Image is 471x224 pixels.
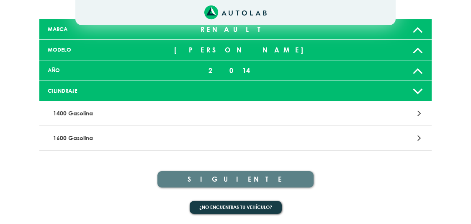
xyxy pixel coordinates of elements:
[41,46,171,54] div: MODELO
[157,171,314,188] button: SIGUIENTE
[41,66,171,74] div: AÑO
[50,106,293,121] p: 1400 Gasolina
[171,42,300,58] div: [PERSON_NAME]
[204,8,267,16] a: Link al sitio de autolab
[41,25,171,33] div: MARCA
[39,81,432,102] a: CILINDRAJE
[171,62,300,79] div: 2014
[190,201,282,214] button: ¿No encuentras tu vehículo?
[39,60,432,81] a: AÑO 2014
[41,87,171,95] div: CILINDRAJE
[50,130,293,146] p: 1600 Gasolina
[171,21,300,38] div: RENAULT
[39,40,432,60] a: MODELO [PERSON_NAME]
[39,19,432,40] a: MARCA RENAULT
